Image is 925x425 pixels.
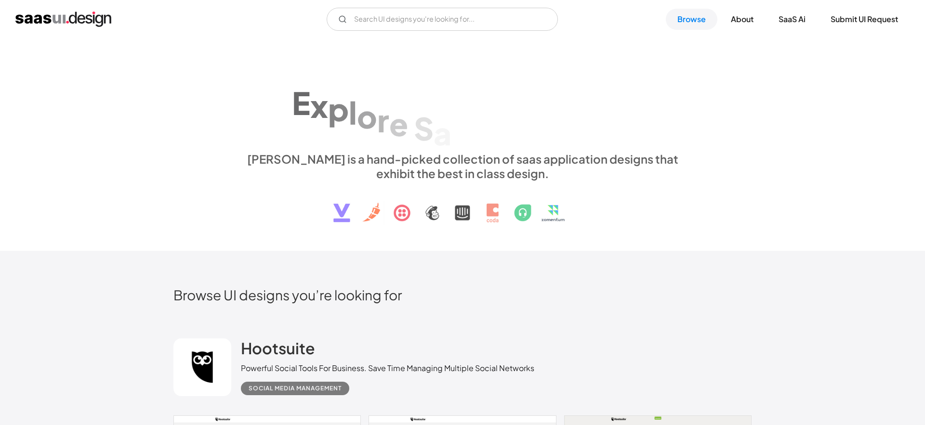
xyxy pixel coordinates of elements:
a: Hootsuite [241,338,315,362]
div: r [377,101,389,138]
div: a [434,114,451,151]
div: e [389,105,408,142]
div: x [310,87,328,124]
form: Email Form [327,8,558,31]
div: Powerful Social Tools For Business. Save Time Managing Multiple Social Networks [241,362,534,374]
a: Browse [666,9,717,30]
div: Social Media Management [249,383,342,394]
h2: Browse UI designs you’re looking for [173,286,752,303]
a: SaaS Ai [767,9,817,30]
h2: Hootsuite [241,338,315,358]
a: About [719,9,765,30]
div: o [357,97,377,134]
img: text, icon, saas logo [317,180,608,231]
div: E [292,84,310,121]
div: S [414,110,434,147]
h1: Explore SaaS UI design patterns & interactions. [241,68,684,142]
input: Search UI designs you're looking for... [327,8,558,31]
div: l [349,93,357,130]
a: home [15,12,111,27]
div: [PERSON_NAME] is a hand-picked collection of saas application designs that exhibit the best in cl... [241,152,684,180]
div: p [328,90,349,127]
a: Submit UI Request [819,9,910,30]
